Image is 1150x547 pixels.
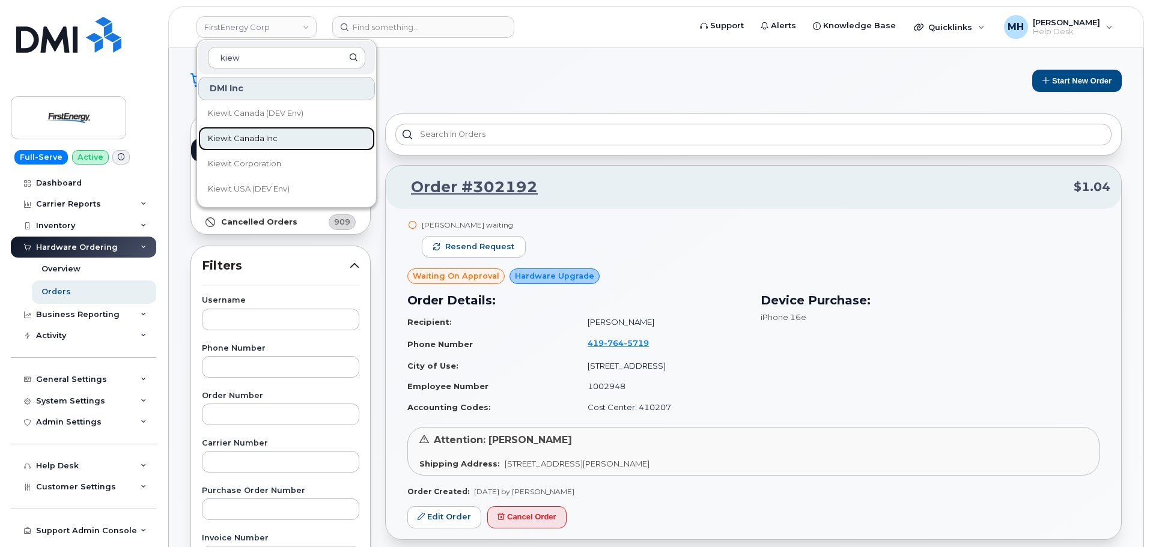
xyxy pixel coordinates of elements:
[487,506,567,528] button: Cancel Order
[208,183,290,195] span: Kiewit USA (DEV Env)
[422,220,526,230] div: [PERSON_NAME] waiting
[334,216,350,228] span: 909
[577,397,746,418] td: Cost Center: 410207
[191,114,370,138] a: All Orders2645
[208,158,281,170] span: Kiewit Corporation
[407,291,746,309] h3: Order Details:
[445,241,514,252] span: Resend request
[434,434,572,446] span: Attention: [PERSON_NAME]
[202,297,359,304] label: Username
[588,338,649,348] span: 419
[202,534,359,542] label: Invoice Number
[208,107,303,119] span: Kiewit Canada (DEV Env)
[407,381,488,391] strong: Employee Number
[422,236,526,258] button: Resend request
[407,361,458,370] strong: City of Use:
[221,217,297,227] strong: Cancelled Orders
[202,392,359,400] label: Order Number
[208,47,365,68] input: Search
[191,186,370,210] a: Closed Orders1699
[407,506,481,528] a: Edit Order
[515,270,594,282] span: Hardware Upgrade
[198,101,375,125] a: Kiewit Canada (DEV Env)
[407,317,452,327] strong: Recipient:
[198,127,375,151] a: Kiewit Canada Inc
[198,77,375,100] div: DMI Inc
[474,487,574,496] span: [DATE] by [PERSON_NAME]
[419,459,500,468] strong: Shipping Address:
[588,338,663,348] a: 4197645719
[395,124,1112,145] input: Search in orders
[1032,70,1122,92] button: Start New Order
[191,210,370,234] a: Cancelled Orders909
[1074,178,1110,196] span: $1.04
[577,312,746,333] td: [PERSON_NAME]
[624,338,649,348] span: 5719
[604,338,624,348] span: 764
[1098,495,1141,538] iframe: Messenger Launcher
[191,162,370,186] a: Processed Orders8
[577,355,746,376] td: [STREET_ADDRESS]
[202,345,359,352] label: Phone Number
[208,133,278,145] span: Kiewit Canada Inc
[191,138,370,162] a: Open Orders29
[761,312,806,322] span: iPhone 16e
[202,487,359,495] label: Purchase Order Number
[761,291,1100,309] h3: Device Purchase:
[577,376,746,397] td: 1002948
[407,487,469,496] strong: Order Created:
[407,402,491,412] strong: Accounting Codes:
[407,339,473,349] strong: Phone Number
[397,177,538,198] a: Order #302192
[202,257,350,274] span: Filters
[198,152,375,176] a: Kiewit Corporation
[198,177,375,201] a: Kiewit USA (DEV Env)
[505,459,650,468] span: [STREET_ADDRESS][PERSON_NAME]
[413,270,499,282] span: Waiting On Approval
[202,440,359,447] label: Carrier Number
